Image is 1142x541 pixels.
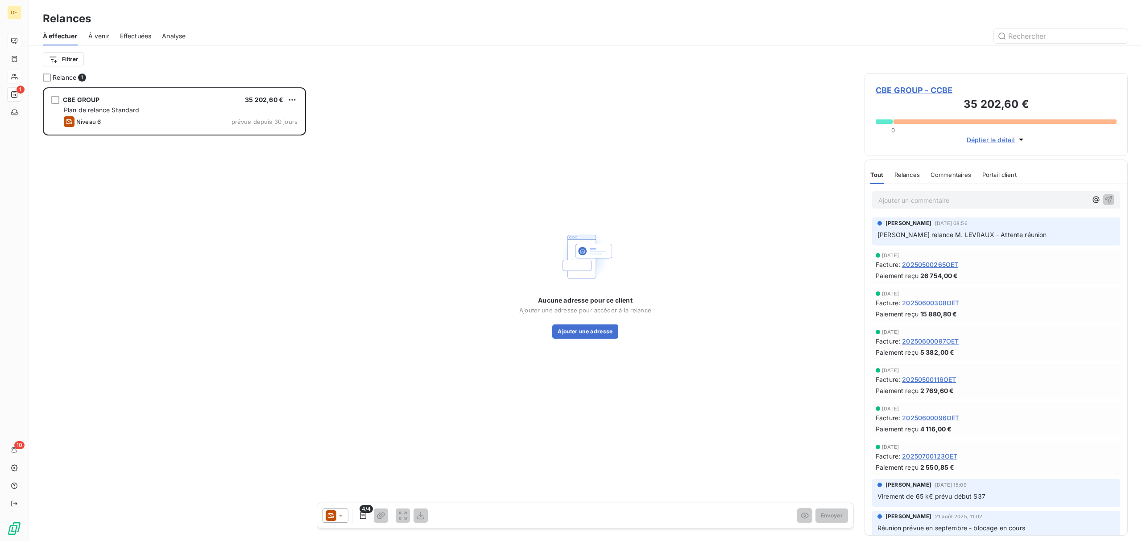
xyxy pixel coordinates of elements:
span: Paiement reçu [876,309,919,319]
span: CBE GROUP [63,96,99,103]
span: [DATE] [882,291,899,296]
span: CBE GROUP - CCBE [876,84,1117,96]
button: Filtrer [43,52,84,66]
span: 2 550,85 € [920,463,955,472]
span: 20250600308OET [902,298,959,307]
span: Réunion prévue en septembre - blocage en cours [877,524,1025,532]
span: 4/4 [360,505,373,513]
span: 4 116,00 € [920,424,952,434]
img: Empty state [557,228,614,285]
input: Rechercher [994,29,1128,43]
h3: 35 202,60 € [876,96,1117,114]
span: 20250700123OET [902,451,957,461]
span: Paiement reçu [876,424,919,434]
span: À effectuer [43,32,78,41]
span: 0 [891,127,895,134]
span: [DATE] [882,329,899,335]
div: OE [7,5,21,20]
span: [PERSON_NAME] [885,219,931,227]
iframe: Intercom live chat [1112,511,1133,532]
span: prévue depuis 30 jours [232,118,298,125]
span: Facture : [876,413,900,422]
span: 20250600097OET [902,336,959,346]
span: Tout [870,171,884,178]
span: Commentaires [931,171,972,178]
span: Portail client [982,171,1017,178]
span: Virement de 65 k€ prévu début S37 [877,492,985,500]
span: [DATE] [882,253,899,258]
span: Facture : [876,336,900,346]
span: [DATE] [882,444,899,450]
span: 1 [17,86,25,94]
span: Facture : [876,260,900,269]
span: [PERSON_NAME] [885,512,931,521]
span: Ajouter une adresse pour accéder à la relance [519,307,651,314]
span: 20250500116OET [902,375,956,384]
span: Analyse [162,32,186,41]
button: Envoyer [815,508,848,523]
span: [PERSON_NAME] [885,481,931,489]
span: [DATE] [882,368,899,373]
span: Effectuées [120,32,152,41]
span: Relance [53,73,76,82]
span: Aucune adresse pour ce client [538,296,632,305]
span: 5 382,00 € [920,348,955,357]
span: 1 [78,74,86,82]
span: 21 août 2025, 11:02 [935,514,982,519]
span: 2 769,60 € [920,386,954,395]
span: [DATE] [882,406,899,411]
button: Ajouter une adresse [552,324,618,339]
span: À venir [88,32,109,41]
h3: Relances [43,11,91,27]
img: Logo LeanPay [7,521,21,536]
span: Facture : [876,298,900,307]
span: 35 202,60 € [245,96,283,103]
span: Facture : [876,375,900,384]
span: 10 [14,441,25,449]
span: 15 880,80 € [920,309,957,319]
span: [DATE] 15:09 [935,482,967,488]
span: Paiement reçu [876,463,919,472]
span: 20250600096OET [902,413,959,422]
span: Paiement reçu [876,271,919,280]
button: Déplier le détail [964,135,1029,145]
span: Plan de relance Standard [64,106,140,114]
span: Niveau 6 [76,118,101,125]
span: Déplier le détail [967,135,1015,144]
span: Relances [894,171,920,178]
span: 26 754,00 € [920,271,958,280]
span: [DATE] 08:56 [935,221,968,226]
span: 20250500265OET [902,260,958,269]
span: [PERSON_NAME] relance M. LEVRAUX - Attente réunion [877,231,1047,238]
span: Paiement reçu [876,386,919,395]
span: Facture : [876,451,900,461]
span: Paiement reçu [876,348,919,357]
